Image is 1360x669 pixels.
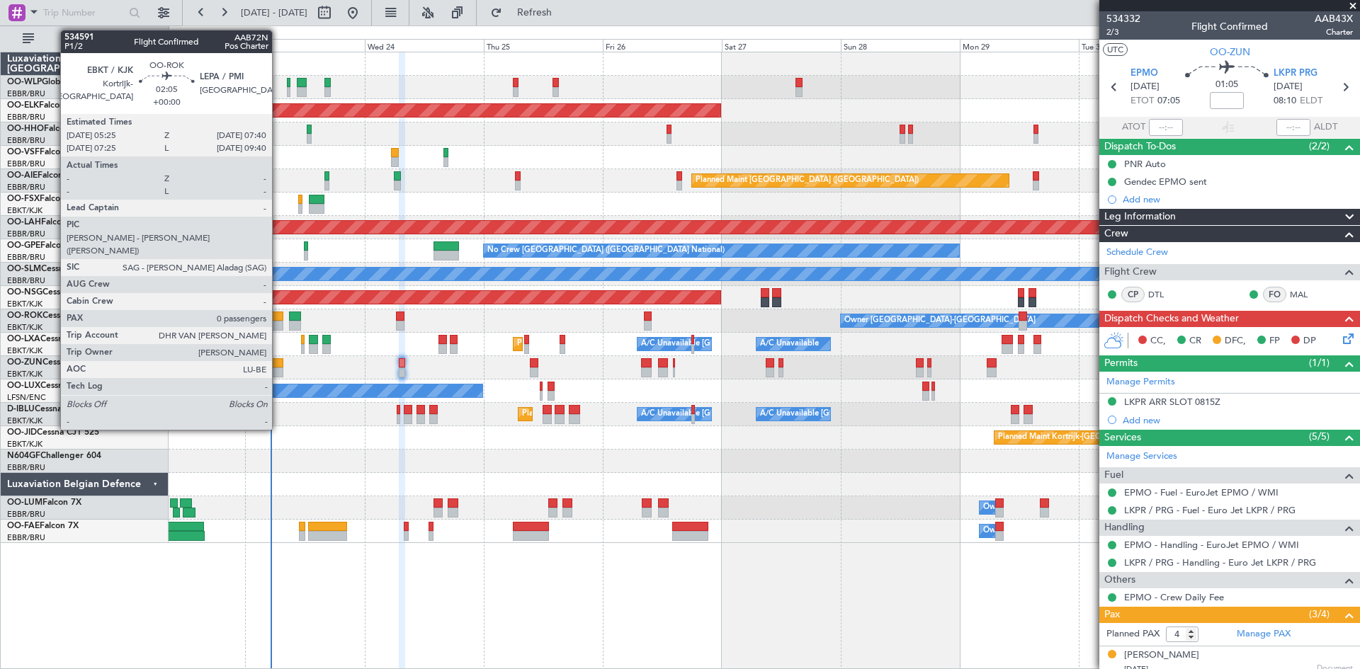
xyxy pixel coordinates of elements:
[1290,288,1322,301] a: MAL
[7,405,111,413] a: D-IBLUCessna Citation M2
[1191,19,1268,34] div: Flight Confirmed
[7,125,83,133] a: OO-HHOFalcon 8X
[7,358,121,367] a: OO-ZUNCessna Citation CJ4
[7,171,38,180] span: OO-AIE
[7,241,125,250] a: OO-GPEFalcon 900EX EASy II
[7,452,101,460] a: N604GFChallenger 604
[126,39,245,52] div: Mon 22
[7,275,45,286] a: EBBR/BRU
[998,427,1163,448] div: Planned Maint Kortrijk-[GEOGRAPHIC_DATA]
[1104,311,1239,327] span: Dispatch Checks and Weather
[1274,80,1303,94] span: [DATE]
[194,333,348,355] div: AOG Maint Kortrijk-[GEOGRAPHIC_DATA]
[722,39,841,52] div: Sat 27
[1104,226,1128,242] span: Crew
[1269,334,1280,348] span: FP
[7,498,81,507] a: OO-LUMFalcon 7X
[1104,264,1157,280] span: Flight Crew
[760,333,819,355] div: A/C Unavailable
[1309,139,1330,154] span: (2/2)
[522,404,680,425] div: Planned Maint Nice ([GEOGRAPHIC_DATA])
[1106,11,1140,26] span: 534332
[1237,627,1291,641] a: Manage PAX
[1309,607,1330,622] span: (3/4)
[1106,450,1177,464] a: Manage Services
[7,101,78,110] a: OO-ELKFalcon 8X
[7,462,45,473] a: EBBR/BRU
[1123,193,1353,205] div: Add new
[7,439,42,450] a: EBKT/KJK
[7,252,45,263] a: EBBR/BRU
[16,28,154,50] button: All Aircraft
[7,382,40,390] span: OO-LUX
[7,335,119,343] a: OO-LXACessna Citation CJ4
[1303,334,1316,348] span: DP
[484,1,569,24] button: Refresh
[1309,355,1330,370] span: (1/1)
[505,8,565,18] span: Refresh
[1157,94,1180,108] span: 07:05
[1104,209,1176,225] span: Leg Information
[1106,627,1160,641] label: Planned PAX
[603,39,722,52] div: Fri 26
[1130,94,1154,108] span: ETOT
[7,218,80,227] a: OO-LAHFalcon 7X
[7,428,99,437] a: OO-JIDCessna CJ1 525
[844,310,1036,331] div: Owner [GEOGRAPHIC_DATA]-[GEOGRAPHIC_DATA]
[1103,43,1128,56] button: UTC
[1314,120,1337,135] span: ALDT
[1215,78,1238,92] span: 01:05
[1225,334,1246,348] span: DFC,
[7,299,42,309] a: EBKT/KJK
[7,405,35,413] span: D-IBLU
[1104,520,1145,536] span: Handling
[1124,504,1296,516] a: LKPR / PRG - Fuel - Euro Jet LKPR / PRG
[7,288,42,297] span: OO-NSG
[1150,334,1166,348] span: CC,
[7,112,45,122] a: EBBR/BRU
[7,241,40,250] span: OO-GPE
[841,39,960,52] div: Sun 28
[1130,80,1160,94] span: [DATE]
[1124,158,1166,170] div: PNR Auto
[7,229,45,239] a: EBBR/BRU
[1079,39,1198,52] div: Tue 30
[7,311,42,320] span: OO-ROK
[7,78,42,86] span: OO-WLP
[517,333,682,355] div: Planned Maint Kortrijk-[GEOGRAPHIC_DATA]
[641,404,905,425] div: A/C Unavailable [GEOGRAPHIC_DATA] ([GEOGRAPHIC_DATA] National)
[7,88,45,99] a: EBBR/BRU
[1104,139,1176,155] span: Dispatch To-Dos
[1124,396,1220,408] div: LKPR ARR SLOT 0815Z
[1122,120,1145,135] span: ATOT
[1148,288,1180,301] a: DTL
[7,522,79,530] a: OO-FAEFalcon 7X
[7,148,79,156] a: OO-VSFFalcon 8X
[171,28,195,40] div: [DATE]
[7,288,121,297] a: OO-NSGCessna Citation CJ4
[241,6,307,19] span: [DATE] - [DATE]
[1106,246,1168,260] a: Schedule Crew
[1300,94,1322,108] span: ELDT
[1104,430,1141,446] span: Services
[487,240,725,261] div: No Crew [GEOGRAPHIC_DATA] ([GEOGRAPHIC_DATA] National)
[43,2,125,23] input: Trip Number
[7,522,40,530] span: OO-FAE
[983,520,1079,542] div: Owner Melsbroek Air Base
[1315,11,1353,26] span: AAB43X
[7,532,45,543] a: EBBR/BRU
[7,452,40,460] span: N604GF
[1106,375,1175,389] a: Manage Permits
[983,497,1079,518] div: Owner Melsbroek Air Base
[7,148,40,156] span: OO-VSF
[1124,556,1316,568] a: LKPR / PRG - Handling - Euro Jet LKPR / PRG
[7,335,40,343] span: OO-LXA
[1149,119,1183,136] input: --:--
[1189,334,1201,348] span: CR
[7,171,76,180] a: OO-AIEFalcon 7X
[7,382,119,390] a: OO-LUXCessna Citation CJ4
[7,265,120,273] a: OO-SLMCessna Citation XLS
[245,39,364,52] div: Tue 23
[1315,26,1353,38] span: Charter
[7,78,90,86] a: OO-WLPGlobal 5500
